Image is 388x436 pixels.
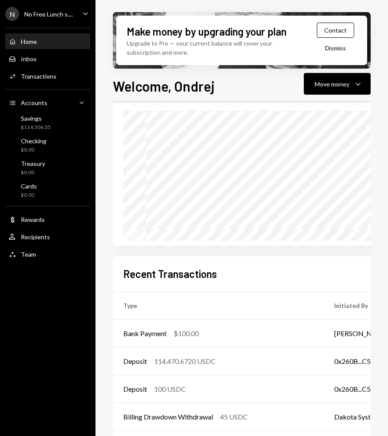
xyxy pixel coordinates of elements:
[220,412,248,422] div: 45 USDC
[5,112,90,133] a: Savings$114,506.35
[113,292,324,320] th: Type
[5,180,90,201] a: Cards$0.00
[21,73,56,80] div: Transactions
[21,182,37,190] div: Cards
[174,328,199,339] div: $100.00
[21,169,45,176] div: $0.00
[334,384,385,394] div: 0x260B...C54cEa
[123,267,217,281] h2: Recent Transactions
[5,211,90,227] a: Rewards
[5,246,90,262] a: Team
[21,146,46,154] div: $0.00
[5,135,90,155] a: Checking$0.00
[304,73,371,95] button: Move money
[154,356,216,367] div: 114,470.6720 USDC
[5,157,90,178] a: Treasury$0.00
[123,384,147,394] div: Deposit
[123,328,167,339] div: Bank Payment
[21,216,45,223] div: Rewards
[21,115,51,122] div: Savings
[21,192,37,199] div: $0.00
[21,233,50,241] div: Recipients
[154,384,186,394] div: 100 USDC
[314,38,357,58] button: Dismiss
[334,356,385,367] div: 0x260B...C54cEa
[315,79,349,89] div: Move money
[21,251,36,258] div: Team
[127,39,299,57] div: Upgrade to Pro — your current balance will cover your subscription and more.
[21,124,51,131] div: $114,506.35
[21,137,46,145] div: Checking
[21,160,45,167] div: Treasury
[21,99,47,106] div: Accounts
[113,77,215,95] h1: Welcome, Ondrej
[317,23,354,38] button: Contact
[5,68,90,84] a: Transactions
[21,55,36,63] div: Inbox
[127,24,286,39] div: Make money by upgrading your plan
[123,356,147,367] div: Deposit
[5,51,90,66] a: Inbox
[123,412,213,422] div: Billing Drawdown Withdrawal
[24,10,73,18] div: No Free Lunch s....
[5,7,19,21] div: N
[5,33,90,49] a: Home
[5,229,90,244] a: Recipients
[5,95,90,110] a: Accounts
[21,38,37,45] div: Home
